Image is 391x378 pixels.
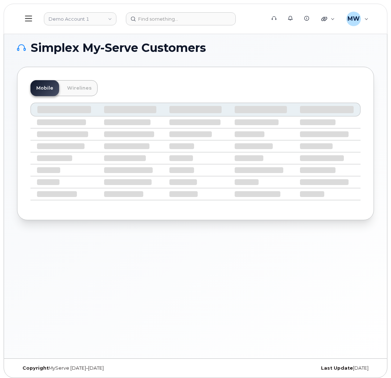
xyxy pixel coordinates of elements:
[321,365,353,371] strong: Last Update
[195,365,374,371] div: [DATE]
[22,365,49,371] strong: Copyright
[31,42,206,53] span: Simplex My-Serve Customers
[17,365,195,371] div: MyServe [DATE]–[DATE]
[30,80,59,96] a: Mobile
[61,80,98,96] a: Wirelines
